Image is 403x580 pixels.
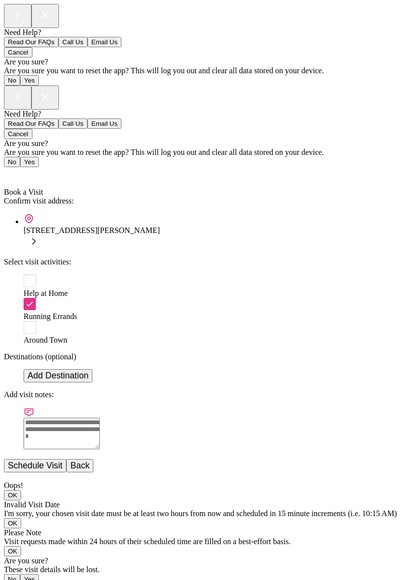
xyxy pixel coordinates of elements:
[4,110,399,118] div: Need Help?
[4,37,58,47] button: Read Our FAQs
[4,528,399,537] div: Please Note
[4,500,399,509] div: Invalid Visit Date
[4,139,399,148] div: Are you sure?
[20,75,39,86] button: Yes
[4,390,399,399] div: Add visit notes:
[24,369,92,382] button: Add Destination
[4,490,21,500] button: OK
[4,518,21,528] button: OK
[24,226,399,235] div: [STREET_ADDRESS][PERSON_NAME]
[4,75,20,86] button: No
[58,118,87,129] button: Call Us
[4,58,399,66] div: Are you sure?
[4,537,399,546] div: Visit requests made within 24 hours of their scheduled time are filled on a best-effort basis.
[24,289,68,297] span: Help at Home
[4,28,399,37] div: Need Help?
[4,352,399,361] div: Destinations (optional)
[4,170,26,178] a: Back
[4,129,32,139] button: Cancel
[58,37,87,47] button: Call Us
[4,148,399,157] div: Are you sure you want to reset the app? This will log you out and clear all data stored on your d...
[4,565,399,574] div: These visit details will be lost.
[24,336,67,344] span: Around Town
[87,118,121,129] button: Email Us
[4,481,399,490] div: Oops!
[10,170,26,178] span: Back
[4,66,399,75] div: Are you sure you want to reset the app? This will log you out and clear all data stored on your d...
[4,118,58,129] button: Read Our FAQs
[4,197,399,205] div: Confirm visit address:
[4,556,399,565] div: Are you sure?
[4,509,399,518] div: I'm sorry, your chosen visit date must be at least two hours from now and scheduled in 15 minute ...
[4,546,21,556] button: OK
[24,312,77,320] span: Running Errands
[4,47,32,58] button: Cancel
[87,37,121,47] button: Email Us
[4,459,66,472] button: Schedule Visit
[20,157,39,167] button: Yes
[4,258,399,266] div: Select visit activities:
[66,459,93,472] button: Back
[4,157,20,167] button: No
[4,188,43,196] span: Book a Visit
